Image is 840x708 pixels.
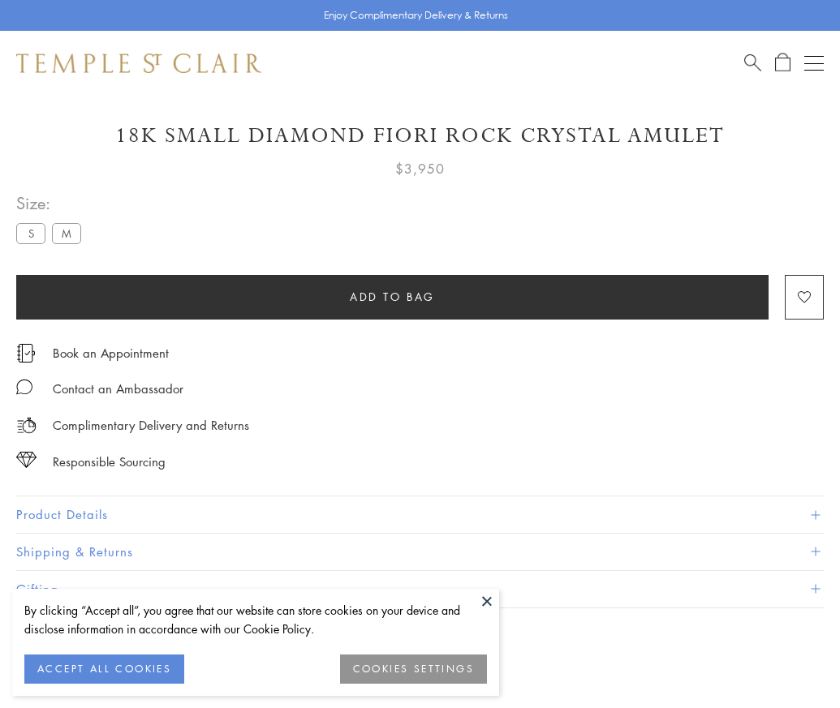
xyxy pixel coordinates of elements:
span: $3,950 [395,158,445,179]
img: icon_delivery.svg [16,415,37,436]
div: By clicking “Accept all”, you agree that our website can store cookies on your device and disclos... [24,601,487,638]
button: Product Details [16,496,824,533]
button: Open navigation [804,54,824,73]
label: S [16,223,45,243]
button: Gifting [16,571,824,607]
h1: 18K Small Diamond Fiori Rock Crystal Amulet [16,122,824,150]
label: M [52,223,81,243]
div: Contact an Ambassador [53,379,183,399]
a: Open Shopping Bag [775,53,790,73]
a: Search [744,53,761,73]
img: icon_sourcing.svg [16,452,37,468]
img: Temple St. Clair [16,54,261,73]
a: Book an Appointment [53,344,169,362]
button: COOKIES SETTINGS [340,654,487,684]
span: Size: [16,190,88,217]
img: MessageIcon-01_2.svg [16,379,32,395]
img: icon_appointment.svg [16,344,36,363]
span: Add to bag [350,288,435,306]
p: Complimentary Delivery and Returns [53,415,249,436]
button: Shipping & Returns [16,534,824,570]
button: ACCEPT ALL COOKIES [24,654,184,684]
button: Add to bag [16,275,769,320]
div: Responsible Sourcing [53,452,166,472]
p: Enjoy Complimentary Delivery & Returns [324,7,508,24]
